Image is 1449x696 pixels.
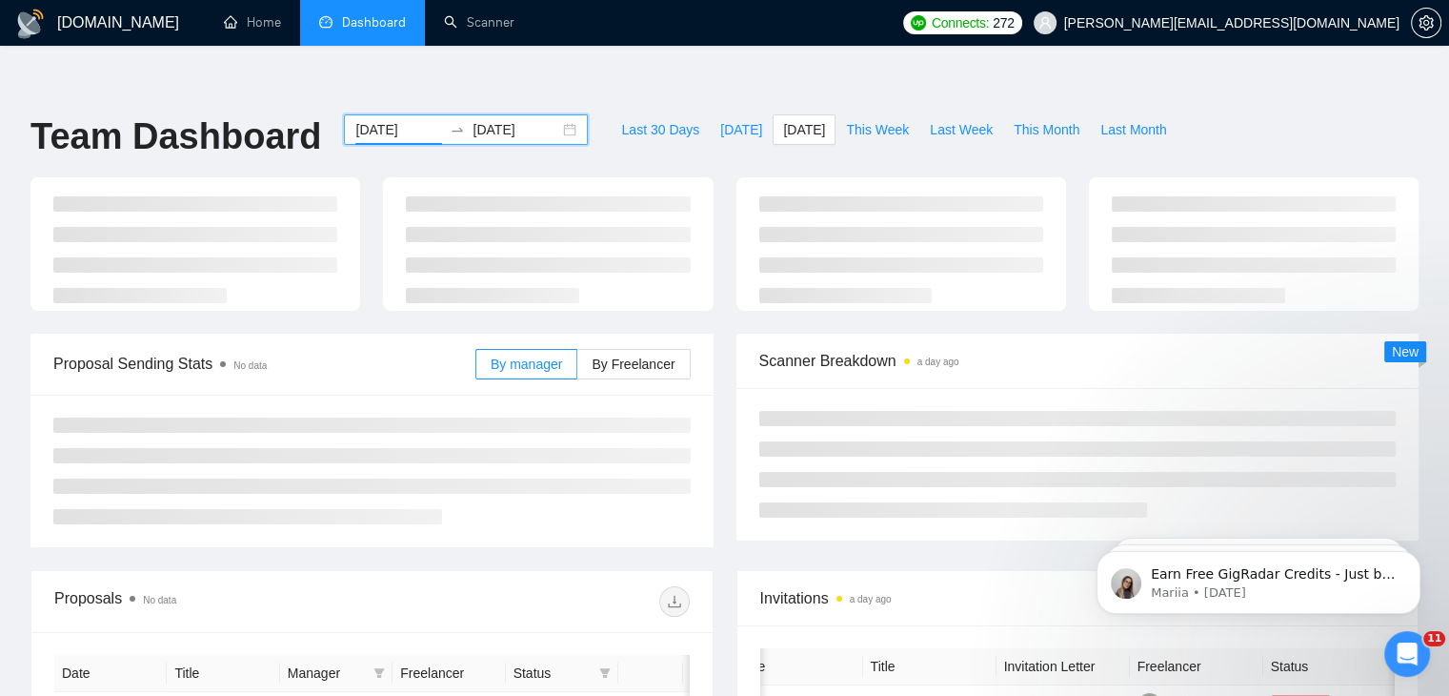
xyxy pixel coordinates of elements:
button: [DATE] [773,114,835,145]
span: Connects: [932,12,989,33]
time: a day ago [850,594,892,604]
span: Manager [288,663,366,684]
img: upwork-logo.png [911,15,926,31]
span: No data [143,595,176,605]
span: [DATE] [720,119,762,140]
span: By manager [491,357,562,372]
th: Freelancer [1130,648,1263,686]
span: filter [373,667,385,679]
span: Invitations [760,586,1396,610]
th: Title [863,648,996,686]
span: to [450,122,465,137]
span: No data [233,360,267,371]
button: Last Month [1090,114,1177,145]
span: Status [513,663,592,684]
span: By Freelancer [592,357,674,372]
iframe: Intercom live chat [1384,631,1430,677]
span: Last Week [930,119,993,140]
th: Date [730,648,863,686]
th: Manager [280,655,392,692]
th: Freelancer [392,655,505,692]
span: Last 30 Days [621,119,699,140]
img: logo [15,9,46,39]
a: searchScanner [444,14,514,31]
span: 11 [1423,631,1445,646]
th: Status [1263,648,1397,686]
a: homeHome [224,14,281,31]
span: filter [595,659,614,687]
span: setting [1412,15,1440,31]
th: Invitation Letter [996,648,1130,686]
th: Date [54,655,167,692]
time: a day ago [917,357,959,367]
th: Title [167,655,279,692]
button: Last Week [919,114,1003,145]
span: Last Month [1100,119,1166,140]
span: This Week [846,119,909,140]
iframe: Intercom notifications message [1068,511,1449,645]
span: 272 [993,12,1014,33]
span: This Month [1014,119,1079,140]
span: swap-right [450,122,465,137]
span: dashboard [319,15,332,29]
span: user [1038,16,1052,30]
input: End date [473,119,559,140]
span: Dashboard [342,14,406,31]
h1: Team Dashboard [30,114,321,159]
button: This Week [835,114,919,145]
button: This Month [1003,114,1090,145]
span: New [1392,344,1419,359]
button: Last 30 Days [611,114,710,145]
div: Proposals [54,586,372,617]
span: filter [599,667,611,679]
span: Scanner Breakdown [759,349,1397,373]
button: setting [1411,8,1441,38]
a: setting [1411,15,1441,31]
span: Proposal Sending Stats [53,352,475,376]
span: filter [370,659,389,687]
input: Start date [355,119,442,140]
span: [DATE] [783,119,825,140]
button: [DATE] [710,114,773,145]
